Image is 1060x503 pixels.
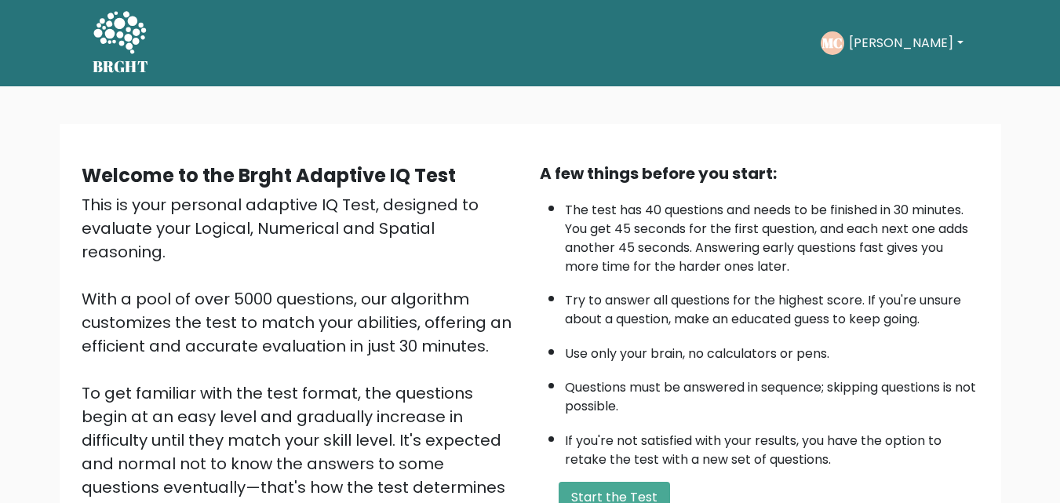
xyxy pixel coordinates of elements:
text: MC [822,34,843,52]
b: Welcome to the Brght Adaptive IQ Test [82,162,456,188]
div: A few things before you start: [540,162,979,185]
a: BRGHT [93,6,149,80]
li: Questions must be answered in sequence; skipping questions is not possible. [565,370,979,416]
li: Use only your brain, no calculators or pens. [565,337,979,363]
li: The test has 40 questions and needs to be finished in 30 minutes. You get 45 seconds for the firs... [565,193,979,276]
li: If you're not satisfied with your results, you have the option to retake the test with a new set ... [565,424,979,469]
button: [PERSON_NAME] [844,33,967,53]
li: Try to answer all questions for the highest score. If you're unsure about a question, make an edu... [565,283,979,329]
h5: BRGHT [93,57,149,76]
